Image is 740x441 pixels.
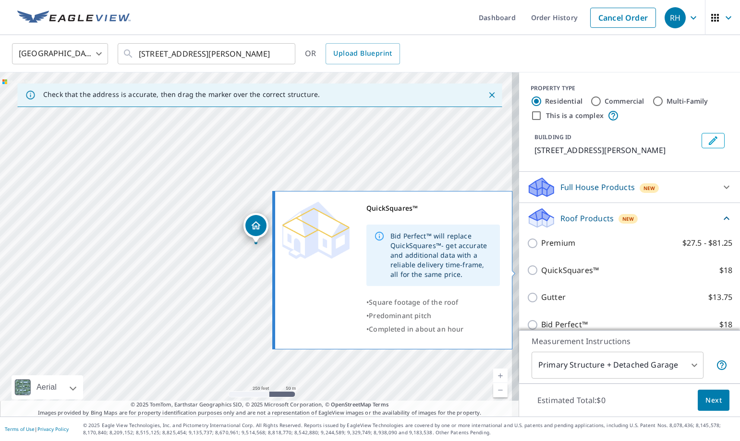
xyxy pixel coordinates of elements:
[390,227,492,283] div: Bid Perfect™ will replace QuickSquares™- get accurate and additional data with a reliable deliver...
[139,40,276,67] input: Search by address or latitude-longitude
[527,176,732,199] div: Full House ProductsNew
[667,96,708,106] label: Multi-Family
[531,84,728,93] div: PROPERTY TYPE
[83,422,735,436] p: © 2025 Eagle View Technologies, Inc. and Pictometry International Corp. All Rights Reserved. Repo...
[702,133,725,148] button: Edit building 1
[590,8,656,28] a: Cancel Order
[534,144,698,156] p: [STREET_ADDRESS][PERSON_NAME]
[527,207,732,229] div: Roof ProductsNew
[605,96,644,106] label: Commercial
[12,375,83,399] div: Aerial
[546,111,604,120] label: This is a complex
[305,43,400,64] div: OR
[366,296,500,309] div: •
[560,213,614,224] p: Roof Products
[331,401,371,408] a: OpenStreetMap
[643,184,655,192] span: New
[622,215,634,223] span: New
[17,11,131,25] img: EV Logo
[243,213,268,243] div: Dropped pin, building 1, Residential property, 5934 S Logan St Centennial, CO 80121
[12,40,108,67] div: [GEOGRAPHIC_DATA]
[560,181,635,193] p: Full House Products
[545,96,582,106] label: Residential
[5,426,69,432] p: |
[716,359,728,371] span: Your report will include the primary structure and a detached garage if one exists.
[366,202,500,215] div: QuickSquares™
[532,335,728,347] p: Measurement Instructions
[532,352,704,379] div: Primary Structure + Detached Garage
[719,264,732,276] p: $18
[366,322,500,336] div: •
[530,390,613,411] p: Estimated Total: $0
[485,89,498,101] button: Close
[534,133,571,141] p: BUILDING ID
[541,291,566,303] p: Gutter
[541,264,599,276] p: QuickSquares™
[366,309,500,322] div: •
[37,426,69,432] a: Privacy Policy
[541,237,575,249] p: Premium
[369,298,458,307] span: Square footage of the roof
[34,375,60,399] div: Aerial
[682,237,732,249] p: $27.5 - $81.25
[131,401,388,409] span: © 2025 TomTom, Earthstar Geographics SIO, © 2025 Microsoft Corporation, ©
[698,390,729,411] button: Next
[708,291,732,303] p: $13.75
[705,394,722,406] span: Next
[493,383,508,397] a: Current Level 17, Zoom Out
[333,48,392,60] span: Upload Blueprint
[326,43,400,64] a: Upload Blueprint
[541,319,588,331] p: Bid Perfect™
[369,311,431,320] span: Predominant pitch
[719,319,732,331] p: $18
[665,7,686,28] div: RH
[369,324,463,334] span: Completed in about an hour
[493,369,508,383] a: Current Level 17, Zoom In
[43,90,320,99] p: Check that the address is accurate, then drag the marker over the correct structure.
[282,202,350,259] img: Premium
[5,426,35,432] a: Terms of Use
[373,401,388,408] a: Terms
